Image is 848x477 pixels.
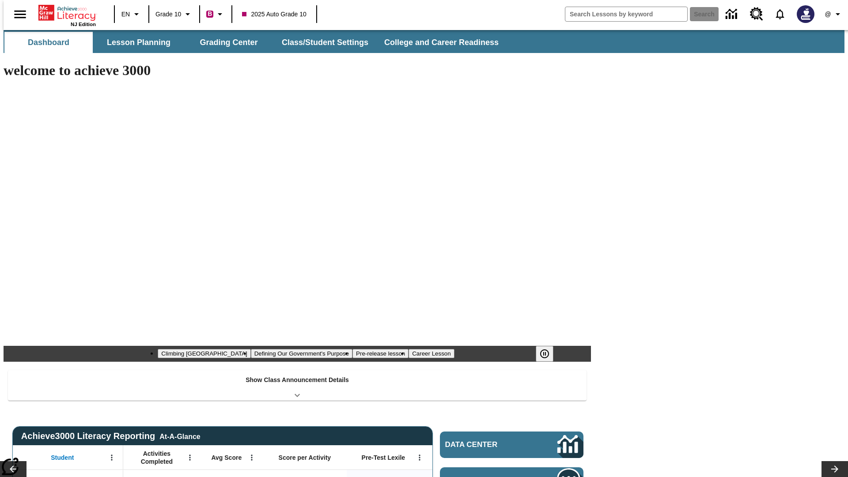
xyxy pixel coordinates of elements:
span: 2025 Auto Grade 10 [242,10,306,19]
span: Data Center [445,440,528,449]
a: Data Center [720,2,745,26]
div: SubNavbar [4,30,844,53]
div: Show Class Announcement Details [8,370,587,401]
button: Lesson carousel, Next [821,461,848,477]
button: Open side menu [7,1,33,27]
button: Slide 1 Climbing Mount Tai [158,349,250,358]
button: Slide 4 Career Lesson [409,349,454,358]
button: Open Menu [245,451,258,464]
button: Slide 2 Defining Our Government's Purpose [251,349,352,358]
button: Open Menu [105,451,118,464]
span: Activities Completed [128,450,186,466]
button: Dashboard [4,32,93,53]
span: NJ Edition [71,22,96,27]
span: @ [825,10,831,19]
a: Data Center [440,432,583,458]
span: B [208,8,212,19]
span: Achieve3000 Literacy Reporting [21,431,201,441]
div: At-A-Glance [159,431,200,441]
button: College and Career Readiness [377,32,506,53]
span: Grade 10 [155,10,181,19]
button: Pause [536,346,553,362]
span: Pre-Test Lexile [362,454,405,462]
p: Show Class Announcement Details [246,375,349,385]
button: Lesson Planning [95,32,183,53]
div: SubNavbar [4,32,507,53]
input: search field [565,7,687,21]
a: Home [38,4,96,22]
span: Score per Activity [279,454,331,462]
button: Open Menu [183,451,197,464]
span: Avg Score [211,454,242,462]
button: Profile/Settings [820,6,848,22]
button: Boost Class color is violet red. Change class color [203,6,229,22]
div: Home [38,3,96,27]
button: Open Menu [413,451,426,464]
span: Student [51,454,74,462]
button: Language: EN, Select a language [117,6,146,22]
button: Select a new avatar [791,3,820,26]
h1: welcome to achieve 3000 [4,62,591,79]
button: Grading Center [185,32,273,53]
a: Notifications [768,3,791,26]
button: Class/Student Settings [275,32,375,53]
button: Grade: Grade 10, Select a grade [152,6,197,22]
img: Avatar [797,5,814,23]
a: Resource Center, Will open in new tab [745,2,768,26]
button: Slide 3 Pre-release lesson [352,349,409,358]
span: EN [121,10,130,19]
div: Pause [536,346,562,362]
